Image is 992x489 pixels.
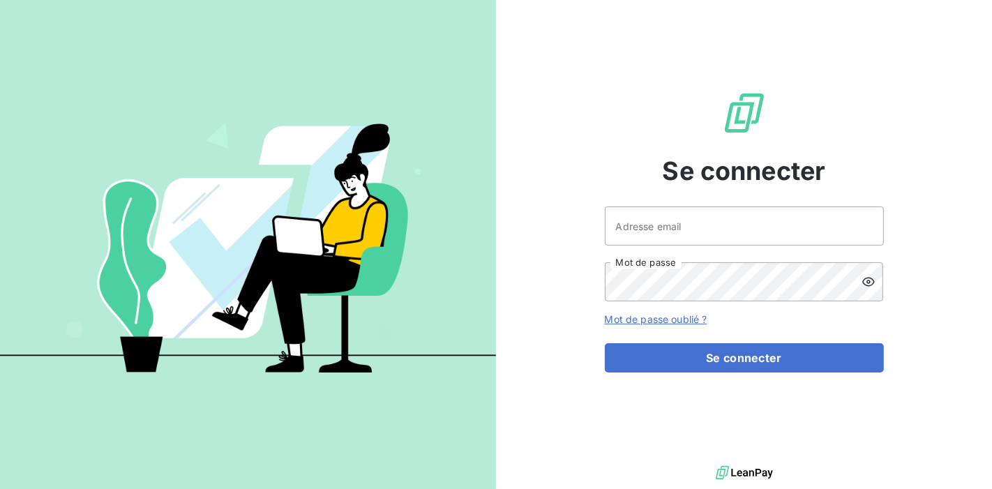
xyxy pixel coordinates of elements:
img: logo [716,462,773,483]
span: Se connecter [663,152,826,190]
a: Mot de passe oublié ? [605,313,707,325]
input: placeholder [605,206,884,246]
button: Se connecter [605,343,884,373]
img: Logo LeanPay [722,91,767,135]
